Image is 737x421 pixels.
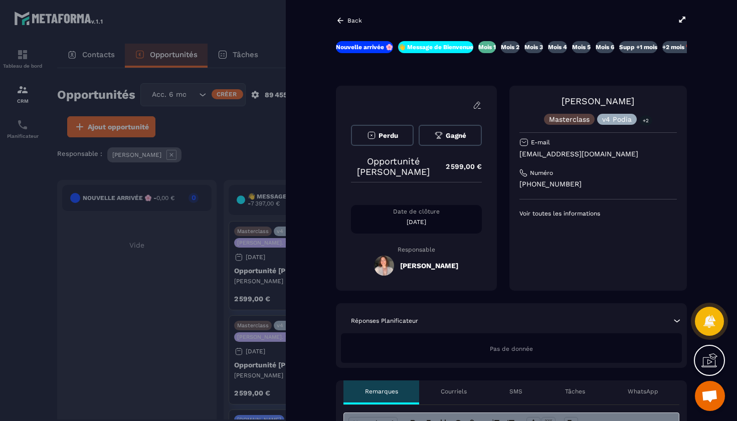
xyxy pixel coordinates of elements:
[351,156,436,177] p: Opportunité [PERSON_NAME]
[695,381,725,411] a: Ouvrir le chat
[441,387,467,395] p: Courriels
[419,125,481,146] button: Gagné
[509,387,522,395] p: SMS
[351,218,482,226] p: [DATE]
[351,317,418,325] p: Réponses Planificateur
[531,138,550,146] p: E-mail
[562,96,634,106] a: [PERSON_NAME]
[436,157,482,176] p: 2 599,00 €
[602,116,632,123] p: v4 Podia
[365,387,398,395] p: Remarques
[530,169,553,177] p: Numéro
[446,132,466,139] span: Gagné
[351,125,414,146] button: Perdu
[519,149,677,159] p: [EMAIL_ADDRESS][DOMAIN_NAME]
[379,132,398,139] span: Perdu
[400,262,458,270] h5: [PERSON_NAME]
[351,246,482,253] p: Responsable
[519,179,677,189] p: [PHONE_NUMBER]
[351,207,482,216] p: Date de clôture
[549,116,590,123] p: Masterclass
[519,209,677,218] p: Voir toutes les informations
[628,387,658,395] p: WhatsApp
[565,387,585,395] p: Tâches
[639,115,652,126] p: +2
[490,345,533,352] span: Pas de donnée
